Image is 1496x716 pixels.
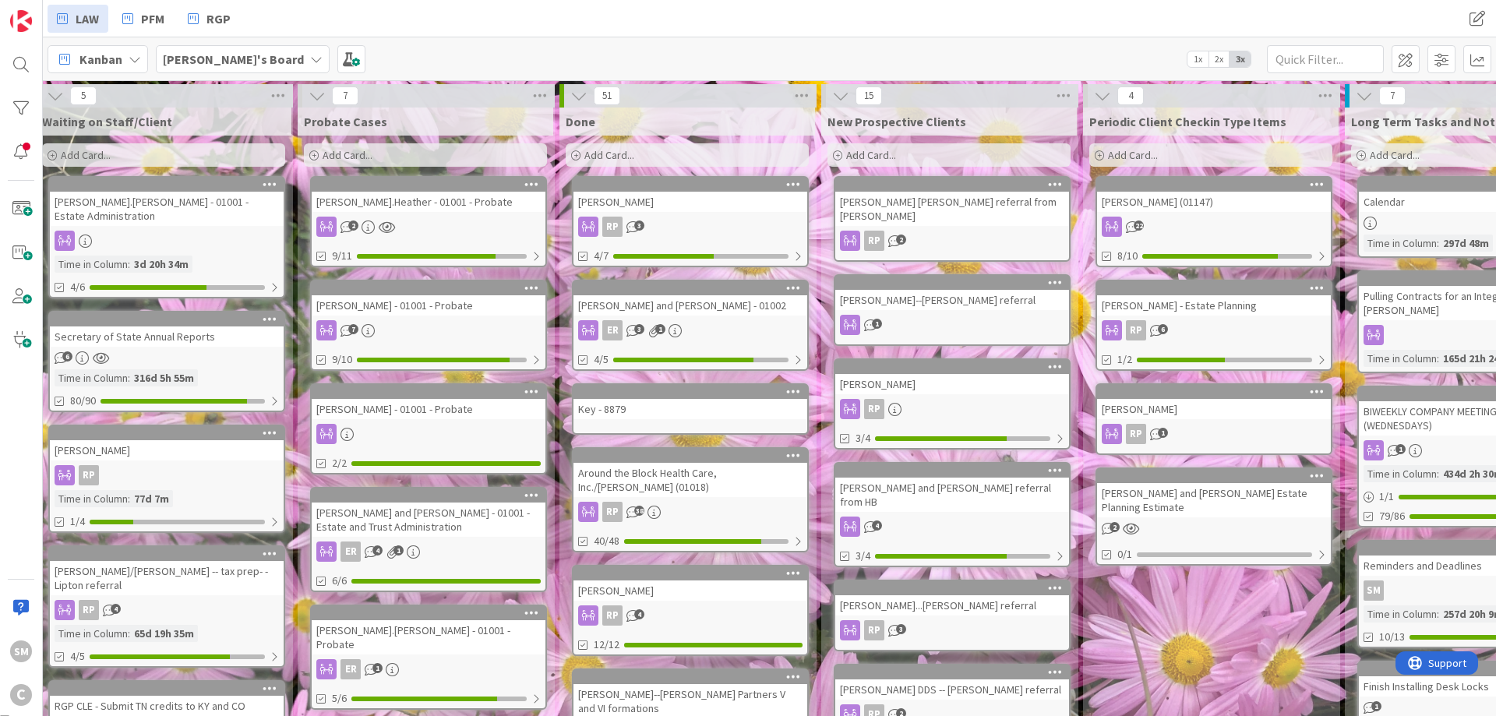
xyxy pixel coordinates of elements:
div: Key - 8879 [573,385,807,419]
div: RP [835,620,1069,640]
div: RP [573,502,807,522]
span: 5/6 [332,690,347,707]
div: Around the Block Health Care, Inc./[PERSON_NAME] (01018) [573,463,807,497]
div: RP [50,465,284,485]
span: 1 / 1 [1379,489,1394,505]
div: Time in Column [1364,465,1437,482]
div: [PERSON_NAME] [1097,399,1331,419]
div: [PERSON_NAME]--[PERSON_NAME] referral [835,276,1069,310]
span: : [1437,350,1439,367]
span: 0/1 [1117,546,1132,563]
span: 1 [1158,428,1168,438]
span: 3 [634,324,644,334]
span: : [1437,605,1439,623]
div: [PERSON_NAME] [835,374,1069,394]
div: RP [864,399,884,419]
span: Add Card... [584,148,634,162]
div: Time in Column [1364,350,1437,367]
span: Add Card... [1108,148,1158,162]
div: RP [1126,320,1146,340]
span: 1 [393,545,404,556]
span: : [1437,235,1439,252]
div: [PERSON_NAME] [1097,385,1331,419]
span: 1 [872,319,882,329]
span: 7 [348,324,358,334]
div: [PERSON_NAME] and [PERSON_NAME] Estate Planning Estimate [1097,469,1331,517]
div: [PERSON_NAME] and [PERSON_NAME] referral from HB [835,464,1069,512]
span: : [128,625,130,642]
span: Probate Cases [304,114,387,129]
div: [PERSON_NAME].[PERSON_NAME] - 01001 - Estate Administration [50,192,284,226]
span: 3 [896,624,906,634]
div: Time in Column [1364,605,1437,623]
div: [PERSON_NAME].[PERSON_NAME] - 01001 - Estate Administration [50,178,284,226]
div: 316d 5h 55m [130,369,198,386]
span: 4/6 [70,279,85,295]
span: 1 [1395,444,1406,454]
span: Periodic Client Checkin Type Items [1089,114,1286,129]
div: [PERSON_NAME] (01147) [1097,192,1331,212]
div: SM [10,640,32,662]
span: 2/2 [332,455,347,471]
div: ER [340,541,361,562]
div: [PERSON_NAME] and [PERSON_NAME] - 01002 [573,281,807,316]
span: 40/48 [594,533,619,549]
span: 7 [332,86,358,105]
div: [PERSON_NAME]/[PERSON_NAME] -- tax prep- - Lipton referral [50,561,284,595]
span: : [128,256,130,273]
div: Time in Column [55,625,128,642]
span: 51 [594,86,620,105]
span: 2x [1208,51,1230,67]
span: 38 [634,506,644,516]
span: 3/4 [856,548,870,564]
div: 65d 19h 35m [130,625,198,642]
span: Add Card... [846,148,896,162]
span: 1 [372,663,383,673]
span: 9/10 [332,351,352,368]
span: Done [566,114,595,129]
div: [PERSON_NAME] - 01001 - Probate [312,295,545,316]
div: [PERSON_NAME] [573,192,807,212]
span: Add Card... [323,148,372,162]
div: ER [340,659,361,679]
div: [PERSON_NAME] [PERSON_NAME] referral from [PERSON_NAME] [835,192,1069,226]
span: 3x [1230,51,1251,67]
span: 2 [896,235,906,245]
span: 4/5 [594,351,609,368]
span: LAW [76,9,99,28]
div: [PERSON_NAME] DDS -- [PERSON_NAME] referral [835,679,1069,700]
span: 3/4 [856,430,870,446]
span: Add Card... [61,148,111,162]
span: : [128,490,130,507]
div: 3d 20h 34m [130,256,192,273]
div: RGP CLE - Submit TN credits to KY and CO [50,682,284,716]
div: RP [835,399,1069,419]
span: 7 [1379,86,1406,105]
div: RP [602,217,623,237]
span: Kanban [79,50,122,69]
div: RP [1097,424,1331,444]
div: [PERSON_NAME]...[PERSON_NAME] referral [835,595,1069,615]
div: [PERSON_NAME] [PERSON_NAME] referral from [PERSON_NAME] [835,178,1069,226]
div: 77d 7m [130,490,173,507]
div: [PERSON_NAME].[PERSON_NAME] - 01001 - Probate [312,620,545,654]
span: 2 [1110,522,1120,532]
div: [PERSON_NAME]--[PERSON_NAME] referral [835,290,1069,310]
div: [PERSON_NAME] and [PERSON_NAME] - 01002 [573,295,807,316]
span: 10/13 [1379,629,1405,645]
div: C [10,684,32,706]
div: RP [864,620,884,640]
div: 297d 48m [1439,235,1493,252]
span: 9/11 [332,248,352,264]
span: RGP [206,9,231,28]
div: [PERSON_NAME].Heather - 01001 - Probate [312,192,545,212]
div: RP [835,231,1069,251]
div: RP [1097,320,1331,340]
div: ER [312,659,545,679]
div: [PERSON_NAME] [573,580,807,601]
div: Time in Column [55,369,128,386]
span: 4 [872,520,882,531]
div: [PERSON_NAME] [835,360,1069,394]
div: RP [1126,424,1146,444]
div: [PERSON_NAME] - Estate Planning [1097,295,1331,316]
